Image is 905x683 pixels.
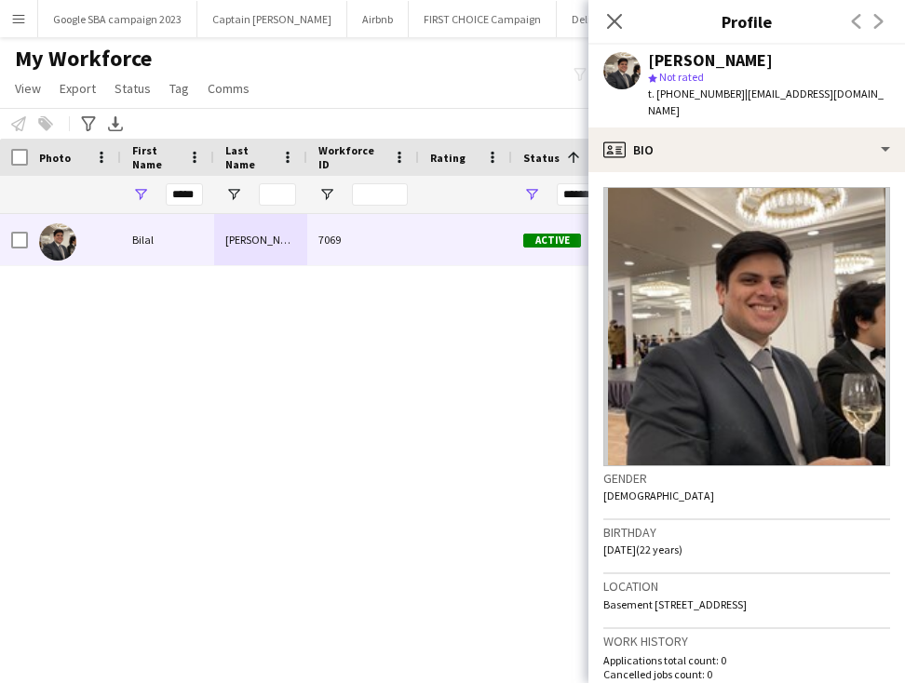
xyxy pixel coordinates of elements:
input: Workforce ID Filter Input [352,183,408,206]
div: [PERSON_NAME] [214,214,307,265]
span: t. [PHONE_NUMBER] [648,87,745,100]
h3: Work history [603,633,890,650]
button: FIRST CHOICE Campaign [409,1,557,37]
h3: Location [603,578,890,595]
span: Status [523,151,560,165]
app-action-btn: Advanced filters [77,113,100,135]
div: Bio [588,127,905,172]
button: Deliveroo H2 2024 [557,1,671,37]
p: Applications total count: 0 [603,653,890,667]
span: View [15,80,41,97]
a: Tag [162,76,196,100]
input: First Name Filter Input [166,183,203,206]
a: Status [107,76,158,100]
h3: Gender [603,470,890,487]
span: [DATE] (22 years) [603,542,682,556]
span: Basement [STREET_ADDRESS] [603,597,747,611]
span: Active [523,234,581,248]
button: Open Filter Menu [132,186,149,203]
span: My Workforce [15,45,152,73]
app-action-btn: Export XLSX [104,113,127,135]
span: [DEMOGRAPHIC_DATA] [603,489,714,502]
img: Bilal Hasan [39,223,76,261]
span: Photo [39,151,71,165]
span: Workforce ID [318,143,385,171]
input: Last Name Filter Input [259,183,296,206]
span: Tag [169,80,189,97]
img: Crew avatar or photo [603,187,890,466]
div: Bilal [121,214,214,265]
div: 7069 [307,214,419,265]
span: Status [115,80,151,97]
span: First Name [132,143,181,171]
span: Export [60,80,96,97]
a: Comms [200,76,257,100]
span: Not rated [659,70,704,84]
a: View [7,76,48,100]
button: Google SBA campaign 2023 [38,1,197,37]
span: Rating [430,151,466,165]
button: Open Filter Menu [523,186,540,203]
p: Cancelled jobs count: 0 [603,667,890,681]
h3: Profile [588,9,905,33]
button: Captain [PERSON_NAME] [197,1,347,37]
span: | [EMAIL_ADDRESS][DOMAIN_NAME] [648,87,884,117]
button: Open Filter Menu [318,186,335,203]
a: Export [52,76,103,100]
div: [PERSON_NAME] [648,52,773,69]
button: Open Filter Menu [225,186,242,203]
h3: Birthday [603,524,890,541]
button: Airbnb [347,1,409,37]
span: Comms [208,80,250,97]
span: Last Name [225,143,274,171]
